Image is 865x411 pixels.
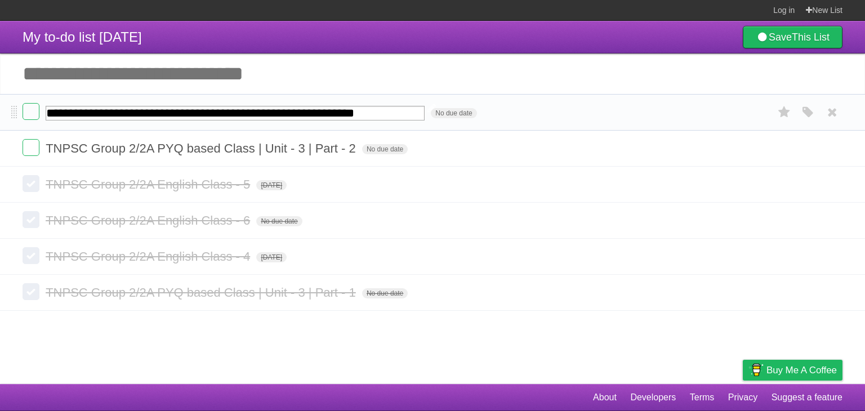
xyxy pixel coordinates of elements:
label: Done [23,103,39,120]
span: TNPSC Group 2/2A English Class - 6 [46,213,253,227]
span: [DATE] [256,180,287,190]
label: Star task [774,103,795,122]
span: My to-do list [DATE] [23,29,142,44]
a: Buy me a coffee [743,360,842,381]
label: Done [23,139,39,156]
span: No due date [362,288,408,298]
a: Developers [630,387,676,408]
a: Suggest a feature [772,387,842,408]
span: No due date [431,108,476,118]
span: TNPSC Group 2/2A PYQ based Class | Unit - 3 | Part - 2 [46,141,359,155]
label: Done [23,175,39,192]
span: TNPSC Group 2/2A English Class - 5 [46,177,253,191]
span: No due date [362,144,408,154]
span: Buy me a coffee [766,360,837,380]
label: Done [23,283,39,300]
a: Privacy [728,387,757,408]
b: This List [792,32,830,43]
a: Terms [690,387,715,408]
span: TNPSC Group 2/2A PYQ based Class | Unit - 3 | Part - 1 [46,285,359,300]
a: SaveThis List [743,26,842,48]
span: TNPSC Group 2/2A English Class - 4 [46,249,253,263]
span: No due date [256,216,302,226]
label: Done [23,247,39,264]
label: Done [23,211,39,228]
img: Buy me a coffee [748,360,764,379]
a: About [593,387,617,408]
span: [DATE] [256,252,287,262]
